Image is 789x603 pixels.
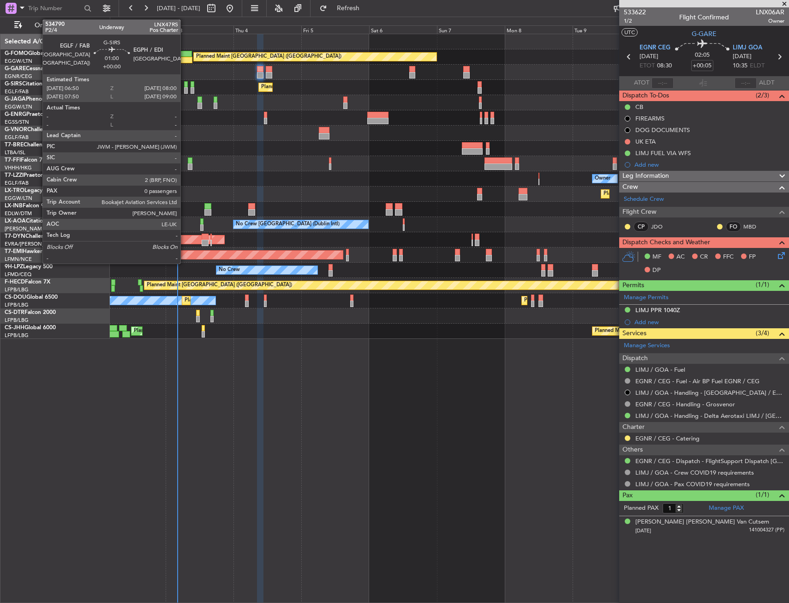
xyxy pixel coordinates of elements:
span: Refresh [329,5,368,12]
span: LNX06AR [756,7,784,17]
span: T7-BRE [5,142,24,148]
a: CS-JHHGlobal 6000 [5,325,56,331]
a: LIMJ / GOA - Handling - [GEOGRAPHIC_DATA] / EGLF / FAB [635,389,784,397]
div: LIMJ PPR 1040Z [635,306,680,314]
a: LFPB/LBG [5,301,29,308]
a: Schedule Crew [624,195,664,204]
button: UTC [622,28,638,36]
a: T7-DYNChallenger 604 [5,234,65,239]
span: LX-AOA [5,218,26,224]
a: LX-TROLegacy 650 [5,188,54,193]
a: CS-DOUGlobal 6500 [5,295,58,300]
a: EGNR / CEG - Handling - Grosvenor [635,400,735,408]
div: LIMJ FUEL VIA WFS [635,149,691,157]
div: Sat 6 [369,25,437,34]
div: Sun 7 [437,25,505,34]
span: MF [652,253,661,262]
span: ETOT [640,61,655,71]
span: [DATE] [640,52,658,61]
span: (2/3) [756,90,769,100]
span: [DATE] - [DATE] [157,4,200,12]
a: CS-DTRFalcon 2000 [5,310,56,315]
a: Manage Permits [624,293,669,302]
span: Dispatch Checks and Weather [622,237,710,248]
span: FP [749,253,756,262]
a: Manage Services [624,341,670,350]
span: G-GARE [5,66,26,72]
div: Planned Maint [GEOGRAPHIC_DATA] ([GEOGRAPHIC_DATA]) [261,80,406,94]
span: G-JAGA [5,96,26,102]
a: EDLW/DTM [5,210,32,217]
span: LX-TRO [5,188,24,193]
button: Only With Activity [10,18,100,33]
span: (1/1) [756,490,769,500]
a: VHHH/HKG [5,164,32,171]
a: LFMN/NCE [5,256,32,263]
a: LFMD/CEQ [5,271,31,278]
span: Charter [622,422,645,433]
span: EGNR CEG [640,43,670,53]
a: EGNR / CEG - Dispatch - FlightSupport Dispatch [GEOGRAPHIC_DATA] [635,457,784,465]
label: Planned PAX [624,504,658,513]
div: Tue 9 [573,25,640,34]
span: 141004327 (PP) [749,526,784,534]
a: EGGW/LTN [5,103,32,110]
span: Only With Activity [24,22,97,29]
span: CR [700,253,708,262]
div: No Crew [GEOGRAPHIC_DATA] (Dublin Intl) [236,217,340,231]
span: CS-JHH [5,325,24,331]
a: EGLF/FAB [5,180,29,187]
a: EVRA/[PERSON_NAME] [5,241,62,247]
div: CP [634,222,649,232]
a: T7-LZZIPraetor 600 [5,173,54,178]
a: T7-FFIFalcon 7X [5,157,46,163]
a: EGSS/STN [5,119,29,126]
a: LTBA/ISL [5,149,25,156]
div: Add new [634,161,784,169]
span: Dispatch [622,353,648,364]
div: Fri 5 [301,25,369,34]
span: T7-EMI [5,249,23,254]
span: LX-INB [5,203,23,209]
span: AC [676,253,685,262]
a: 9H-LPZLegacy 500 [5,264,53,270]
a: F-HECDFalcon 7X [5,279,50,285]
a: LFPB/LBG [5,286,29,293]
a: JDO [651,223,672,231]
span: Permits [622,280,644,291]
span: F-HECD [5,279,25,285]
span: ALDT [759,78,774,88]
span: G-FOMO [5,51,28,56]
a: LX-INBFalcon 900EX EASy II [5,203,78,209]
div: Add new [634,318,784,326]
a: LIMJ / GOA - Crew COVID19 requirements [635,469,754,476]
span: LIMJ GOA [733,43,762,53]
span: (1/1) [756,280,769,289]
button: Refresh [315,1,371,16]
span: G-ENRG [5,112,26,117]
div: Planned Maint [GEOGRAPHIC_DATA] ([GEOGRAPHIC_DATA]) [595,324,740,338]
a: [PERSON_NAME]/QSA [5,225,59,232]
a: T7-BREChallenger 604 [5,142,63,148]
div: [DATE] [112,18,127,26]
div: FIREARMS [635,115,664,122]
a: EGGW/LTN [5,58,32,65]
span: [DATE] [733,52,752,61]
div: Owner [595,172,610,186]
div: [PERSON_NAME] [PERSON_NAME] Van Cutsem [635,518,769,527]
a: EGLF/FAB [5,134,29,141]
div: Thu 4 [233,25,301,34]
a: MBD [743,223,764,231]
div: CB [635,103,643,111]
div: UK ETA [635,138,656,145]
span: G-VNOR [5,127,27,133]
span: FFC [723,253,734,262]
a: G-VNORChallenger 650 [5,127,67,133]
span: [DATE] [635,527,651,534]
a: EGNR / CEG - Fuel - Air BP Fuel EGNR / CEG [635,377,759,385]
a: LFPB/LBG [5,317,29,324]
div: Wed 3 [166,25,233,34]
input: Trip Number [28,1,81,15]
a: LIMJ / GOA - Fuel [635,366,685,374]
div: DOG DOCUMENTS [635,126,690,134]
